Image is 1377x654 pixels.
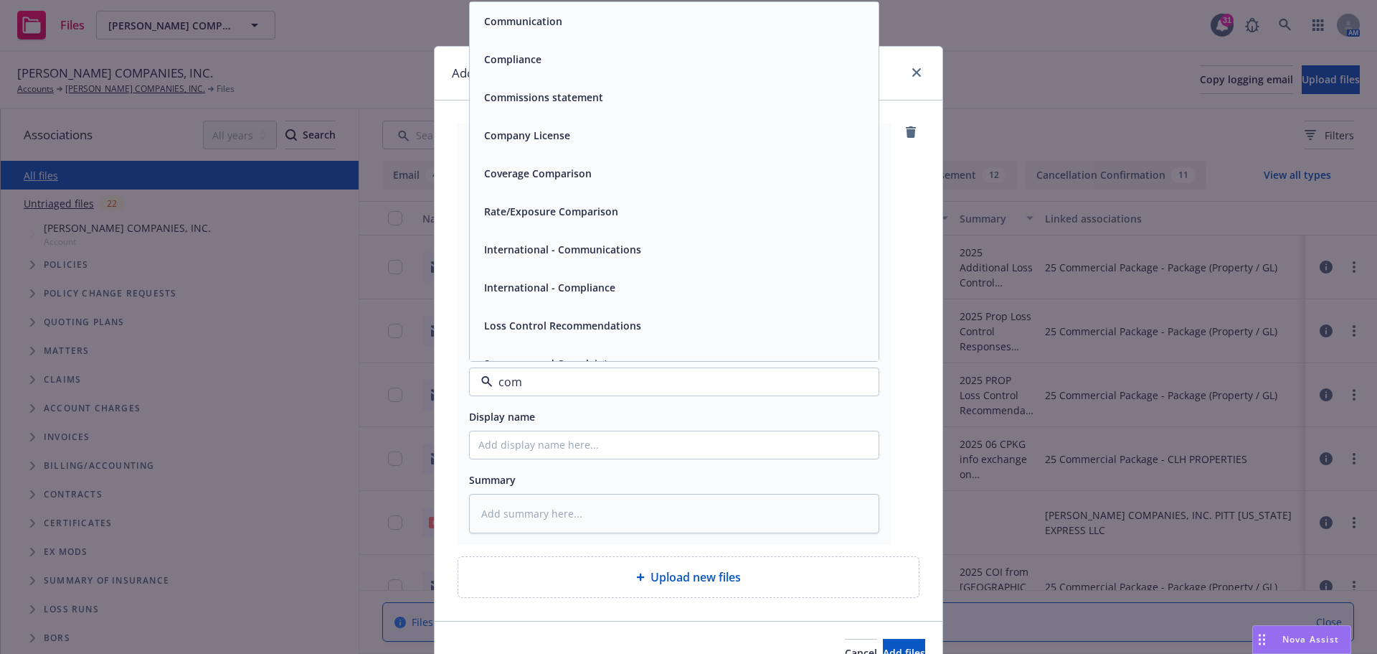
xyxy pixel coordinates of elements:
button: Summons and Complaint [484,356,608,371]
button: International - Communications [484,242,641,257]
div: Drag to move [1253,626,1271,653]
button: Loss Control Recommendations [484,318,641,333]
button: Company License [484,128,570,143]
h1: Add files [452,64,500,83]
div: Upload new files [458,556,919,598]
button: Nova Assist [1252,625,1351,654]
button: Commissions statement [484,90,603,105]
a: close [908,64,925,81]
button: International - Compliance [484,280,615,295]
input: Add display name here... [470,431,879,459]
span: Summary [469,473,516,487]
span: Nova Assist [1282,633,1339,645]
button: Rate/Exposure Comparison [484,204,618,219]
button: Coverage Comparison [484,166,592,181]
input: Filter by keyword [493,373,850,391]
span: Upload new files [650,569,741,586]
a: remove [902,123,919,141]
button: Compliance [484,52,541,67]
span: Display name [469,410,535,424]
button: Communication [484,14,562,29]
